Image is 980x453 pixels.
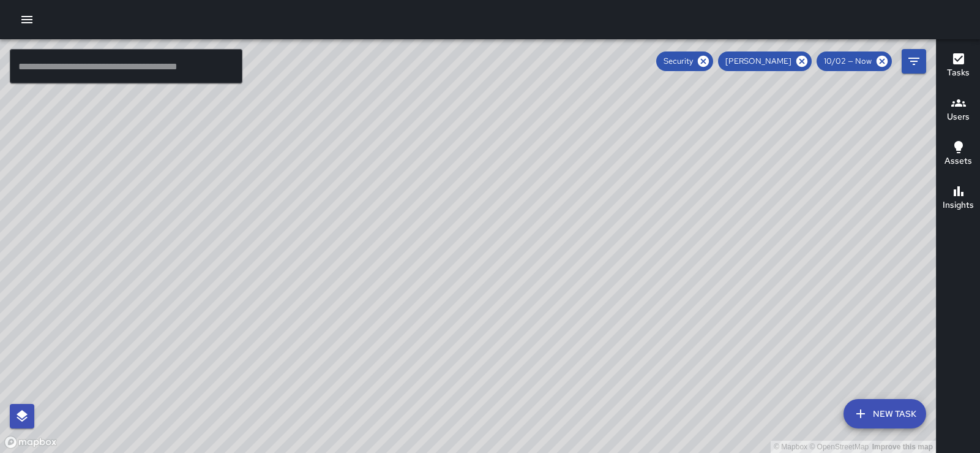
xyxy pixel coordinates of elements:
[718,51,812,71] div: [PERSON_NAME]
[937,177,980,221] button: Insights
[937,44,980,88] button: Tasks
[937,88,980,132] button: Users
[947,66,970,80] h6: Tasks
[944,154,972,168] h6: Assets
[943,199,974,212] h6: Insights
[902,49,926,74] button: Filters
[718,55,799,67] span: [PERSON_NAME]
[947,110,970,124] h6: Users
[843,399,926,428] button: New Task
[817,55,879,67] span: 10/02 — Now
[817,51,892,71] div: 10/02 — Now
[937,132,980,177] button: Assets
[656,51,713,71] div: Security
[656,55,700,67] span: Security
